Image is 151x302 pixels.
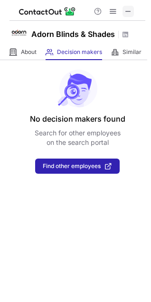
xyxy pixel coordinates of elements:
span: Similar [123,48,142,56]
p: Search for other employees on the search portal [35,128,121,147]
h1: Adorn Blinds & Shades [31,28,115,40]
header: No decision makers found [30,113,125,124]
span: Decision makers [57,48,102,56]
button: Find other employees [35,159,120,174]
span: About [21,48,37,56]
img: bc2dddfb7211ed8101d8c966aafa191f [9,23,28,42]
img: ContactOut v5.3.10 [19,6,76,17]
img: No leads found [57,70,98,107]
span: Find other employees [43,163,101,169]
